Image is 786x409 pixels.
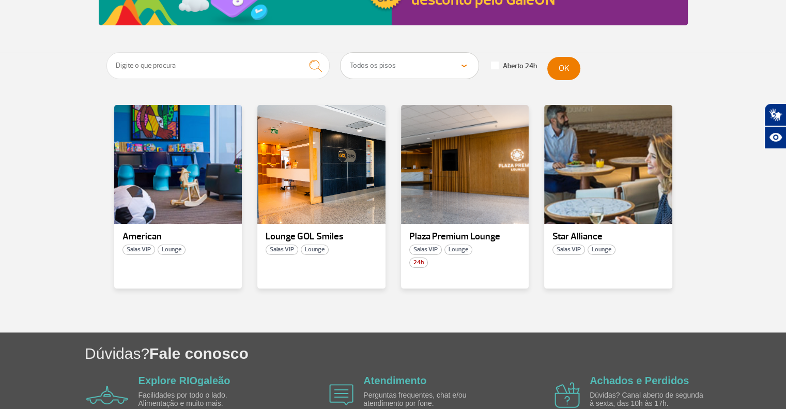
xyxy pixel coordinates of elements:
span: Salas VIP [409,245,442,255]
span: 24h [409,257,428,268]
span: Lounge [301,245,329,255]
button: Abrir recursos assistivos. [764,126,786,149]
img: airplane icon [554,382,580,408]
p: Dúvidas? Canal aberto de segunda à sexta, das 10h às 17h. [590,391,708,407]
p: Plaza Premium Lounge [409,232,521,242]
p: American [122,232,234,242]
img: airplane icon [86,386,128,404]
h1: Dúvidas? [85,343,786,364]
input: Digite o que procura [106,52,330,79]
a: Atendimento [363,375,426,386]
a: Achados e Perdidos [590,375,689,386]
span: Lounge [444,245,472,255]
button: Abrir tradutor de língua de sinais. [764,103,786,126]
label: Aberto 24h [491,62,537,71]
span: Salas VIP [266,245,298,255]
p: Perguntas frequentes, chat e/ou atendimento por fone. [363,391,482,407]
span: Salas VIP [122,245,155,255]
span: Lounge [588,245,615,255]
p: Star Alliance [552,232,664,242]
button: OK [547,57,580,80]
span: Lounge [158,245,186,255]
a: Explore RIOgaleão [138,375,230,386]
img: airplane icon [329,384,353,405]
div: Plugin de acessibilidade da Hand Talk. [764,103,786,149]
p: Lounge GOL Smiles [266,232,377,242]
span: Fale conosco [149,345,249,362]
span: Salas VIP [552,245,585,255]
p: Facilidades por todo o lado. Alimentação e muito mais. [138,391,257,407]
